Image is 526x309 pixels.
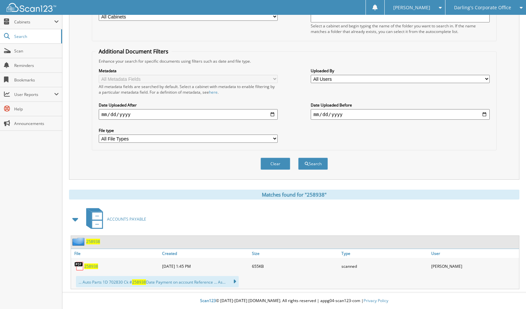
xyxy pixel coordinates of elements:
img: PDF.png [74,261,84,271]
span: [PERSON_NAME] [393,6,430,10]
input: start [99,109,278,120]
div: All metadata fields are searched by default. Select a cabinet with metadata to enable filtering b... [99,84,278,95]
a: Size [250,249,340,258]
label: Metadata [99,68,278,74]
div: Enhance your search for specific documents using filters such as date and file type. [95,58,493,64]
a: Privacy Policy [364,298,388,303]
a: Type [340,249,429,258]
div: Select a cabinet and begin typing the name of the folder you want to search in. If the name match... [311,23,490,34]
button: Clear [261,158,290,170]
a: ACCOUNTS PAYABLE [82,206,146,232]
a: here [209,89,218,95]
img: folder2.png [72,237,86,246]
div: scanned [340,260,429,273]
div: [DATE] 1:45 PM [160,260,250,273]
label: Date Uploaded Before [311,102,490,108]
span: Cabinets [14,19,54,25]
span: Announcements [14,121,59,126]
a: File [71,249,160,258]
span: Reminders [14,63,59,68]
div: [PERSON_NAME] [430,260,519,273]
label: Uploaded By [311,68,490,74]
label: Date Uploaded After [99,102,278,108]
img: scan123-logo-white.svg [7,3,56,12]
div: 655KB [250,260,340,273]
a: Created [160,249,250,258]
label: File type [99,128,278,133]
iframe: Chat Widget [493,277,526,309]
input: end [311,109,490,120]
div: Matches found for "258938" [69,190,519,200]
span: 258938 [132,279,146,285]
div: ... Auto Parts 1D 702830 Ck # Date Payment on account Reference ... As... [76,276,239,287]
span: Search [14,34,58,39]
span: User Reports [14,92,54,97]
span: Bookmarks [14,77,59,83]
legend: Additional Document Filters [95,48,172,55]
a: 258938 [84,263,98,269]
a: 258938 [86,239,100,244]
span: Help [14,106,59,112]
span: ACCOUNTS PAYABLE [107,216,146,222]
span: Darling's Corporate Office [454,6,511,10]
a: User [430,249,519,258]
button: Search [298,158,328,170]
span: Scan [14,48,59,54]
span: Scan123 [200,298,216,303]
div: © [DATE]-[DATE] [DOMAIN_NAME]. All rights reserved | appg04-scan123-com | [62,293,526,309]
